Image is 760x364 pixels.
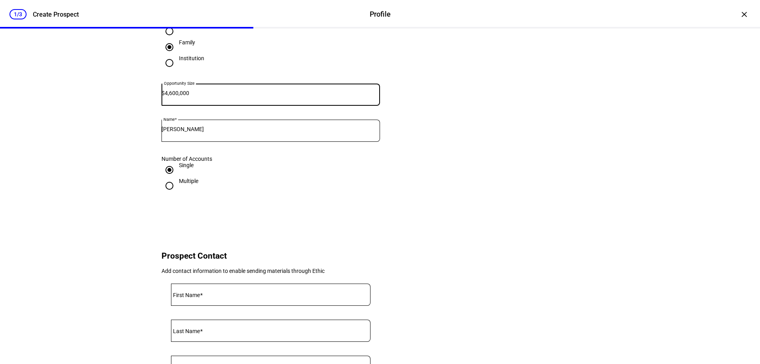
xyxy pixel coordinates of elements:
[33,11,79,18] div: Create Prospect
[173,328,200,334] mat-label: Last Name
[738,8,750,21] div: ×
[179,162,194,168] div: Single
[163,117,175,122] mat-label: Name
[161,268,380,274] div: Add contact information to enable sending materials through Ethic
[161,156,380,162] div: Number of Accounts
[370,9,391,19] div: Profile
[173,292,200,298] mat-label: First Name
[164,81,194,86] mat-label: Opportunity Size
[161,251,380,261] h2: Prospect Contact
[179,55,204,61] div: Institution
[9,9,27,19] div: 1/3
[179,39,195,46] div: Family
[161,90,165,96] span: $
[179,178,198,184] div: Multiple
